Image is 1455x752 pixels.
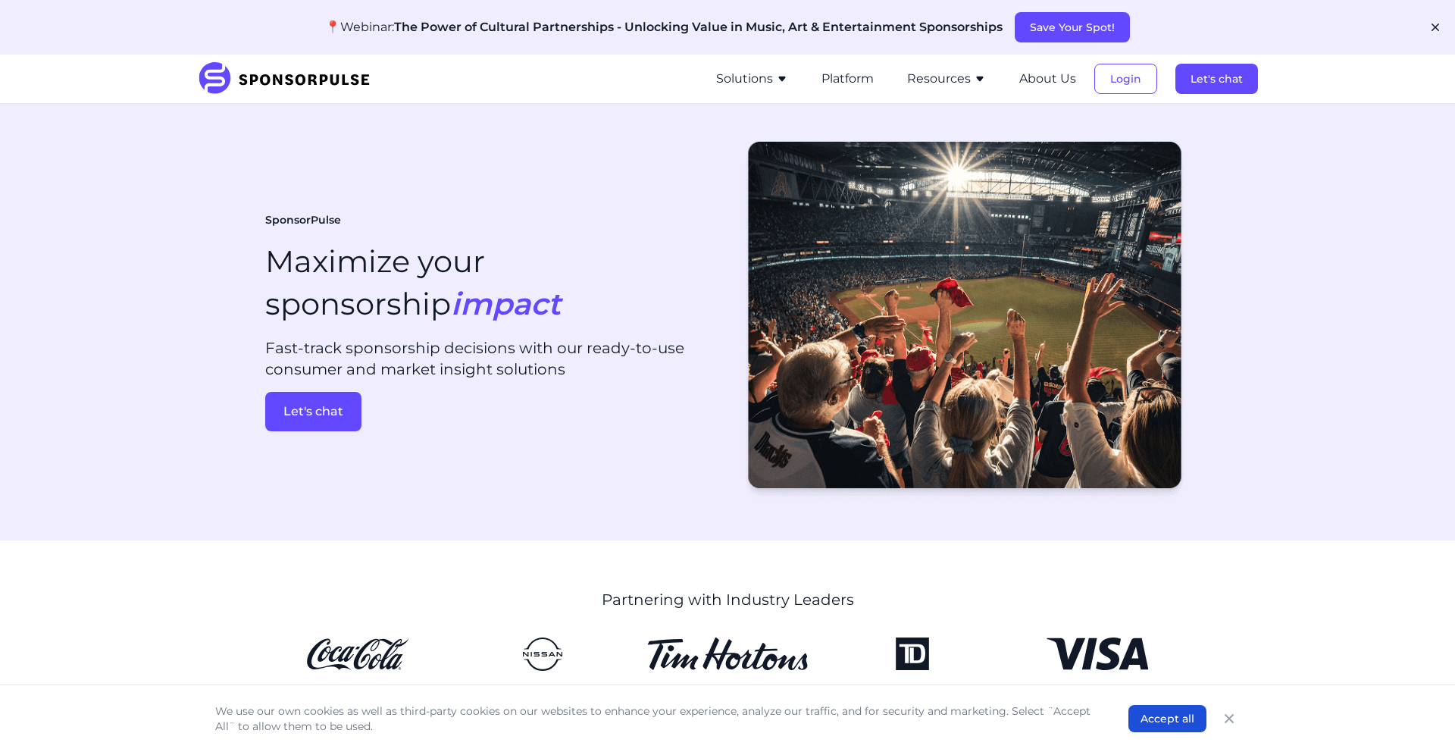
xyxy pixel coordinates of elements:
[265,392,361,431] button: Let's chat
[907,70,986,88] button: Resources
[1128,705,1206,732] button: Accept all
[647,638,808,671] img: Tim Hortons
[451,285,561,322] i: impact
[215,703,1098,734] p: We use our own cookies as well as third-party cookies on our websites to enhance your experience,...
[1094,64,1157,94] button: Login
[265,392,715,431] a: Let's chat
[197,62,381,96] img: SponsorPulse
[1015,20,1130,34] a: Save Your Spot!
[394,20,1003,34] span: The Power of Cultural Partnerships - Unlocking Value in Music, Art & Entertainment Sponsorships
[1094,72,1157,86] a: Login
[325,18,1003,36] p: 📍Webinar:
[1017,638,1178,671] img: Visa
[821,70,874,88] button: Platform
[716,70,788,88] button: Solutions
[1219,708,1240,729] button: Close
[1015,12,1130,42] button: Save Your Spot!
[1175,72,1258,86] a: Let's chat
[821,72,874,86] a: Platform
[265,337,715,380] p: Fast-track sponsorship decisions with our ready-to-use consumer and market insight solutions
[1175,64,1258,94] button: Let's chat
[462,638,623,671] img: Nissan
[277,638,438,671] img: CocaCola
[832,638,993,671] img: TD
[265,213,341,228] span: SponsorPulse
[265,240,561,325] h1: Maximize your sponsorship
[1019,70,1076,88] button: About Us
[1019,72,1076,86] a: About Us
[381,589,1075,610] p: Partnering with Industry Leaders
